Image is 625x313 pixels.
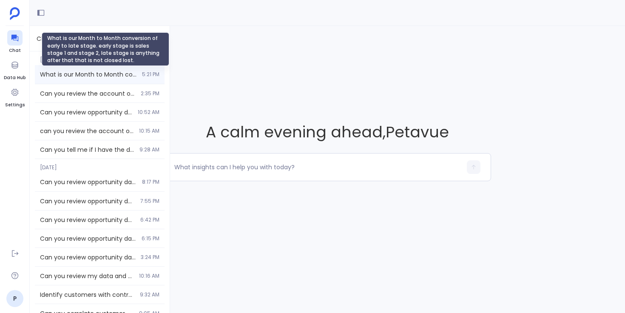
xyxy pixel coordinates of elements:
[40,272,134,280] span: Can you review my data and see if I have the data to create a GRR and NRR analysis for customers ...
[40,290,135,299] span: Identify customers with contracts ending in the next 60 days and show their recent engagement act...
[40,197,135,205] span: Can you review opportunity data and assess if we can calculate NRR and GRR
[139,273,159,279] span: 10:16 AM
[7,30,23,54] a: Chat
[40,178,137,186] span: Can you review opportunity data and also tell what datapoints are available for NRR and GRR calcu...
[4,74,26,81] span: Data Hub
[40,70,137,79] span: What is our Month to Month conversion of early to late stage. early stage is sales stage 1 and st...
[10,7,20,20] img: petavue logo
[37,34,73,43] span: Chat History
[139,128,159,134] span: 10:15 AM
[40,253,136,262] span: Can you review opportunity data and assess if we can calculate NRR and GRR
[139,146,159,153] span: 9:28 AM
[141,90,159,97] span: 2:35 PM
[40,216,135,224] span: Can you review opportunity data and assess if we can calculate NRR and GRR
[5,102,25,108] span: Settings
[40,89,136,98] span: Can you review the account object for accounts marked as customer and see what the fill rate is f...
[40,234,136,243] span: Can you review opportunity data and assess if we can calculate NRR and GRR
[142,71,159,78] span: 5:21 PM
[141,254,159,261] span: 3:24 PM
[40,127,134,135] span: can you review the account object for accounts marked as customer and see what the fill rate is f...
[7,47,23,54] span: Chat
[40,108,133,117] span: Can you review opportunity data and also tell what datapoints are available for NRR and GRR calcu...
[140,198,159,205] span: 7:55 PM
[140,216,159,223] span: 6:42 PM
[42,32,169,66] div: What is our Month to Month conversion of early to late stage. early stage is sales stage 1 and st...
[40,145,134,154] span: Can you tell me if I have the data that shows me the propensity to retain or expand based on CSM/...
[142,235,159,242] span: 6:15 PM
[164,121,491,143] span: A calm evening ahead , Petavue
[35,51,165,63] span: [DATE]
[5,85,25,108] a: Settings
[142,179,159,185] span: 8:17 PM
[35,159,165,171] span: [DATE]
[4,57,26,81] a: Data Hub
[6,290,23,307] a: P
[140,291,159,298] span: 9:32 AM
[138,109,159,116] span: 10:52 AM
